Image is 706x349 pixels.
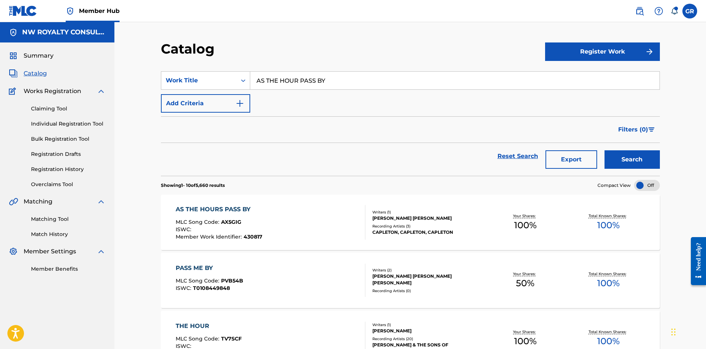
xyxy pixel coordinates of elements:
[221,335,242,342] span: TV7SCF
[176,285,193,291] span: ISWC :
[632,4,647,18] a: Public Search
[671,321,676,343] div: Drag
[31,265,106,273] a: Member Benefits
[372,336,484,342] div: Recording Artists ( 20 )
[97,197,106,206] img: expand
[31,181,106,188] a: Overclaims Tool
[66,7,75,16] img: Top Rightsholder
[597,219,620,232] span: 100 %
[31,215,106,223] a: Matching Tool
[24,247,76,256] span: Member Settings
[176,205,262,214] div: AS THE HOURS PASS BY
[545,42,660,61] button: Register Work
[9,69,47,78] a: CatalogCatalog
[589,271,628,277] p: Total Known Shares:
[31,165,106,173] a: Registration History
[24,69,47,78] span: Catalog
[24,87,81,96] span: Works Registration
[618,125,648,134] span: Filters ( 0 )
[9,87,18,96] img: Works Registration
[648,127,655,132] img: filter
[514,335,537,348] span: 100 %
[669,314,706,349] iframe: Chat Widget
[9,28,18,37] img: Accounts
[24,51,54,60] span: Summary
[651,4,666,18] div: Help
[9,69,18,78] img: Catalog
[372,322,484,328] div: Writers ( 1 )
[494,148,542,164] a: Reset Search
[24,197,52,206] span: Matching
[176,226,193,233] span: ISWC :
[31,105,106,113] a: Claiming Tool
[372,273,484,286] div: [PERSON_NAME] [PERSON_NAME] [PERSON_NAME]
[513,329,537,335] p: Your Shares:
[161,253,660,308] a: PASS ME BYMLC Song Code:PVB54BISWC:T0108449848Writers (2)[PERSON_NAME] [PERSON_NAME] [PERSON_NAME...
[161,41,218,57] h2: Catalog
[176,322,242,331] div: THE HOUR
[221,219,241,225] span: AX5GIG
[589,329,628,335] p: Total Known Shares:
[176,219,221,225] span: MLC Song Code :
[31,150,106,158] a: Registration Drafts
[589,213,628,219] p: Total Known Shares:
[372,229,484,236] div: CAPLETON, CAPLETON, CAPLETON
[372,288,484,294] div: Recording Artists ( 0 )
[372,223,484,229] div: Recording Artists ( 3 )
[372,215,484,222] div: [PERSON_NAME] [PERSON_NAME]
[635,7,644,16] img: search
[193,285,230,291] span: T0108449848
[9,51,18,60] img: Summary
[654,7,663,16] img: help
[31,230,106,238] a: Match History
[545,150,597,169] button: Export
[9,6,37,16] img: MLC Logo
[513,213,537,219] p: Your Shares:
[97,247,106,256] img: expand
[9,197,18,206] img: Matching
[513,271,537,277] p: Your Shares:
[514,219,537,232] span: 100 %
[9,51,54,60] a: SummarySummary
[671,7,678,15] div: Notifications
[597,182,631,189] span: Compact View
[176,233,244,240] span: Member Work Identifier :
[244,233,262,240] span: 430817
[605,150,660,169] button: Search
[176,335,221,342] span: MLC Song Code :
[614,120,660,139] button: Filters (0)
[597,277,620,290] span: 100 %
[166,76,232,85] div: Work Title
[235,99,244,108] img: 9d2ae6d4665cec9f34b9.svg
[31,120,106,128] a: Individual Registration Tool
[161,195,660,250] a: AS THE HOURS PASS BYMLC Song Code:AX5GIGISWC:Member Work Identifier:430817Writers (1)[PERSON_NAME...
[685,232,706,291] iframe: Resource Center
[161,182,225,189] p: Showing 1 - 10 of 5,660 results
[645,47,654,56] img: f7272a7cc735f4ea7f67.svg
[372,209,484,215] div: Writers ( 1 )
[22,28,106,37] h5: NW ROYALTY CONSULTING, LLC.
[372,267,484,273] div: Writers ( 2 )
[97,87,106,96] img: expand
[176,264,243,273] div: PASS ME BY
[161,71,660,176] form: Search Form
[597,335,620,348] span: 100 %
[9,247,18,256] img: Member Settings
[516,277,534,290] span: 50 %
[31,135,106,143] a: Bulk Registration Tool
[161,94,250,113] button: Add Criteria
[682,4,697,18] div: User Menu
[221,277,243,284] span: PVB54B
[176,277,221,284] span: MLC Song Code :
[79,7,120,15] span: Member Hub
[372,328,484,334] div: [PERSON_NAME]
